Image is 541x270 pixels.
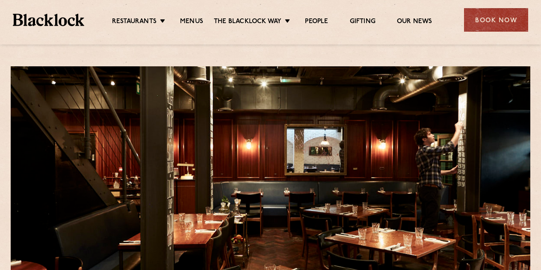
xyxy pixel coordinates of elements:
a: People [305,18,328,27]
a: Gifting [350,18,375,27]
a: Our News [397,18,432,27]
a: The Blacklock Way [214,18,281,27]
a: Menus [180,18,203,27]
img: BL_Textured_Logo-footer-cropped.svg [13,14,84,26]
a: Restaurants [112,18,157,27]
div: Book Now [464,8,528,32]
